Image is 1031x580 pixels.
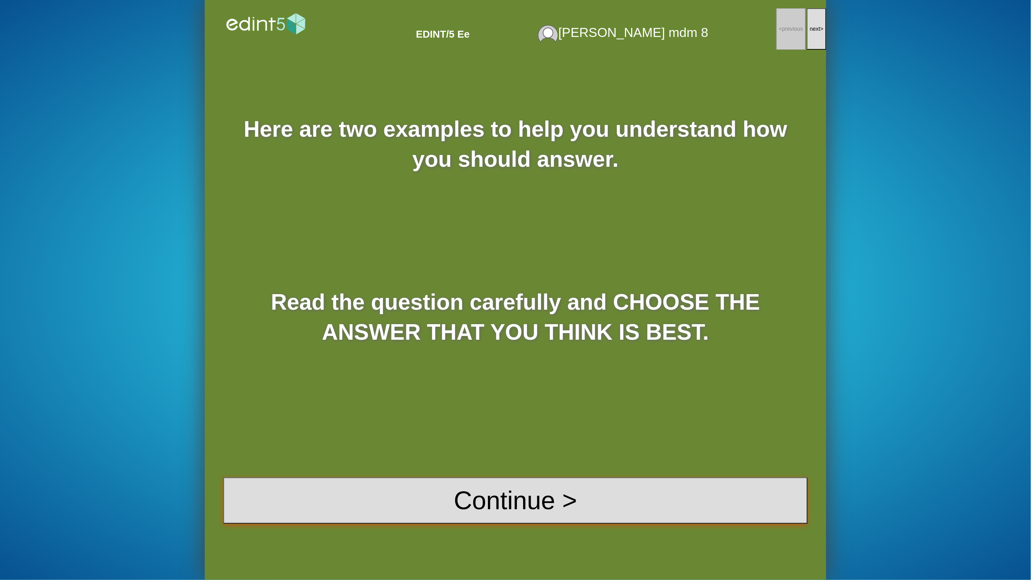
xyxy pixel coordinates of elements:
[416,29,470,40] div: item: 5EeG2
[777,8,806,50] button: <previous
[807,8,826,50] button: next>
[223,6,309,42] img: logo_edint5_num_blanco.svg
[782,26,803,32] span: previous
[810,26,820,32] span: next
[223,477,808,523] button: Continue >
[223,114,808,174] p: Here are two examples to help you understand how you should answer.
[223,287,808,347] p: Read the question carefully and CHOOSE THE ANSWER THAT YOU THINK IS BEST.
[395,18,470,40] div: item: 5EeG2
[538,25,709,42] div: Person that is taken the test
[538,25,558,42] img: alumnogenerico.svg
